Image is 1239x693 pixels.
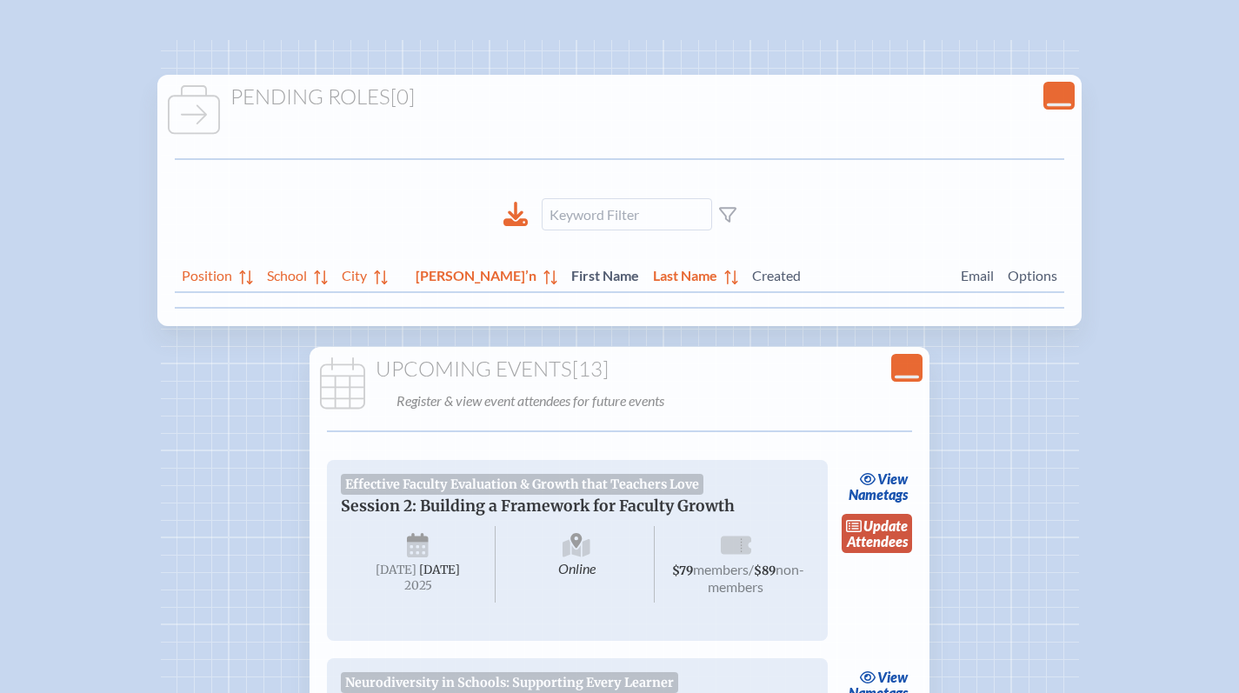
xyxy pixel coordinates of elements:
div: Download to CSV [503,202,528,227]
span: view [877,470,908,487]
span: Session 2: Building a Framework for Faculty Growth [341,496,735,516]
span: non-members [708,561,804,595]
span: update [863,517,908,534]
input: Keyword Filter [542,198,712,230]
span: [DATE] [419,563,460,577]
span: Email [961,263,994,284]
span: members [693,561,749,577]
span: [PERSON_NAME]’n [416,263,536,284]
span: $79 [672,563,693,578]
span: First Name [571,263,639,284]
a: updateAttendees [842,514,913,554]
span: Online [499,526,655,603]
span: 2025 [355,579,482,592]
span: School [267,263,307,284]
p: Register & view event attendees for future events [396,389,920,413]
span: Position [182,263,232,284]
span: Effective Faculty Evaluation & Growth that Teachers Love [341,474,704,495]
span: [0] [390,83,415,110]
span: [13] [572,356,609,382]
span: view [877,669,908,685]
a: viewNametags [844,467,913,507]
span: Created [752,263,947,284]
h1: Upcoming Events [316,357,923,382]
span: / [749,561,754,577]
span: Neurodiversity in Schools: Supporting Every Learner [341,672,679,693]
span: Last Name [653,263,717,284]
span: City [342,263,367,284]
h1: Pending Roles [164,85,1075,110]
span: Options [1008,263,1057,284]
span: $89 [754,563,776,578]
span: [DATE] [376,563,416,577]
